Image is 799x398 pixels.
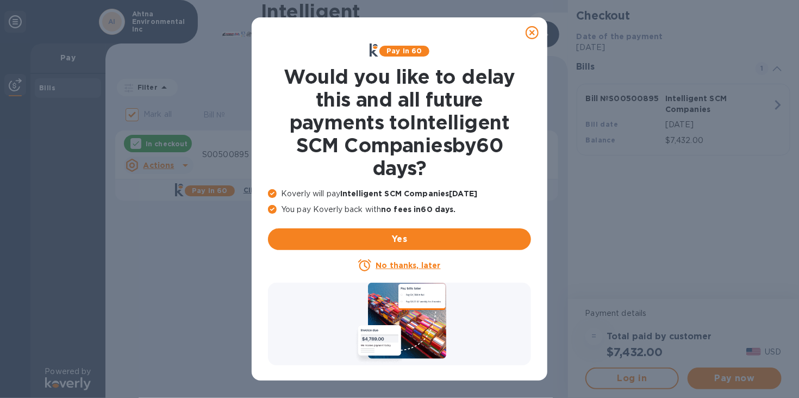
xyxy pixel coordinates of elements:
button: Yes [268,228,531,250]
h1: Would you like to delay this and all future payments to Intelligent SCM Companies by 60 days ? [268,65,531,179]
p: Koverly will pay [268,188,531,200]
span: Yes [277,233,522,246]
b: Intelligent SCM Companies [DATE] [340,189,477,198]
u: No thanks, later [376,261,440,270]
b: Pay in 60 [386,47,422,55]
p: You pay Koverly back with [268,204,531,215]
b: no fees in 60 days . [381,205,455,214]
